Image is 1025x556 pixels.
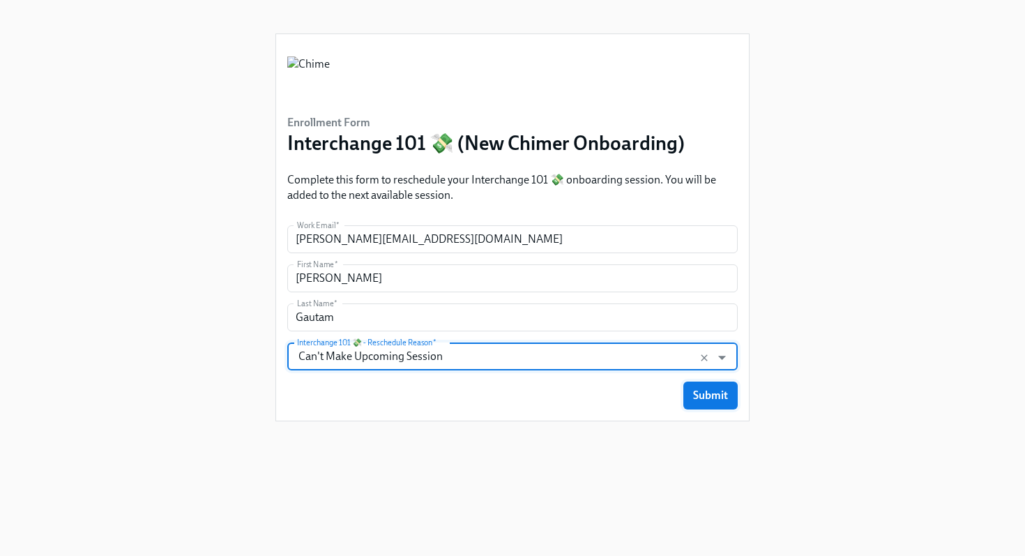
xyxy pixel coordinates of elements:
button: Open [711,347,733,368]
button: Submit [683,382,738,410]
h6: Enrollment Form [287,115,685,130]
button: Clear [696,350,713,366]
img: Chime [287,57,330,98]
p: Complete this form to reschedule your Interchange 101 💸 onboarding session. You will be added to ... [287,172,738,203]
span: Submit [693,389,728,403]
h3: Interchange 101 💸 (New Chimer Onboarding) [287,130,685,156]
